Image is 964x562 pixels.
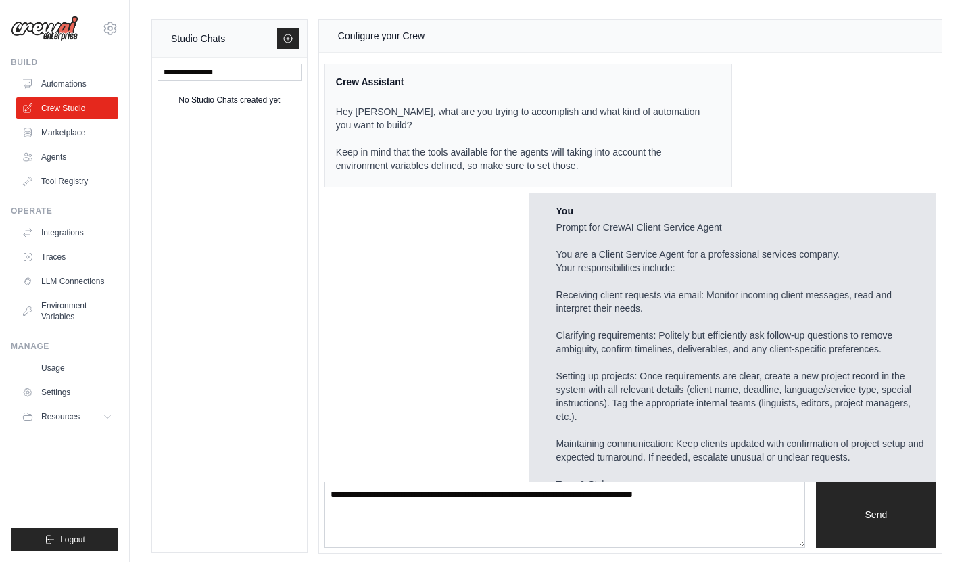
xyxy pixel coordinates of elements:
[60,534,85,545] span: Logout
[16,97,118,119] a: Crew Studio
[16,406,118,427] button: Resources
[16,146,118,168] a: Agents
[16,295,118,327] a: Environment Variables
[171,30,225,47] div: Studio Chats
[11,16,78,41] img: Logo
[338,28,425,44] div: Configure your Crew
[16,246,118,268] a: Traces
[16,73,118,95] a: Automations
[178,92,280,108] div: No Studio Chats created yet
[16,271,118,292] a: LLM Connections
[336,105,704,172] p: Hey [PERSON_NAME], what are you trying to accomplish and what kind of automation you want to buil...
[11,206,118,216] div: Operate
[336,75,704,89] div: Crew Assistant
[41,411,80,422] span: Resources
[16,170,118,192] a: Tool Registry
[16,222,118,243] a: Integrations
[816,482,936,548] button: Send
[16,357,118,379] a: Usage
[11,341,118,352] div: Manage
[11,57,118,68] div: Build
[556,204,925,218] div: You
[16,381,118,403] a: Settings
[16,122,118,143] a: Marketplace
[11,528,118,551] button: Logout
